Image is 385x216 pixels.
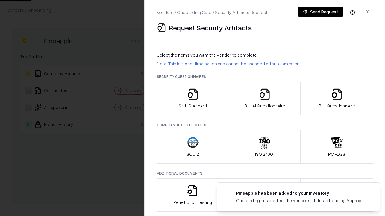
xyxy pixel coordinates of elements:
button: B+L Questionnaire [300,82,373,115]
p: Vendors / Onboarding Card / Security Artifacts Request [157,9,267,16]
p: Penetration Testing [173,199,212,205]
div: Pineapple has been added to your inventory [236,190,365,196]
p: ISO 27001 [255,151,274,157]
div: Onboarding has started, the vendor's status is Pending Approval. [236,197,365,204]
p: Compliance Certificates [157,122,373,127]
p: Security Questionnaires [157,74,373,79]
p: Additional Documents [157,171,373,176]
button: Shift Standard [157,82,229,115]
button: Data Processing Agreement [300,178,373,212]
p: B+L Questionnaire [319,103,355,109]
p: Select the items you want the vendor to complete: [157,52,373,58]
p: Request Security Artifacts [169,23,252,32]
button: B+L AI Questionnaire [229,82,301,115]
p: PCI-DSS [328,151,345,157]
img: pineappleenergy.com [224,190,231,197]
button: Penetration Testing [157,178,229,212]
p: Note: This is a one-time action and cannot be changed after submission. [157,61,373,67]
p: SOC 2 [186,151,199,157]
button: Privacy Policy [229,178,301,212]
p: Shift Standard [179,103,207,109]
p: B+L AI Questionnaire [244,103,285,109]
button: SOC 2 [157,130,229,163]
button: ISO 27001 [229,130,301,163]
button: Send Request [298,7,343,17]
button: PCI-DSS [300,130,373,163]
